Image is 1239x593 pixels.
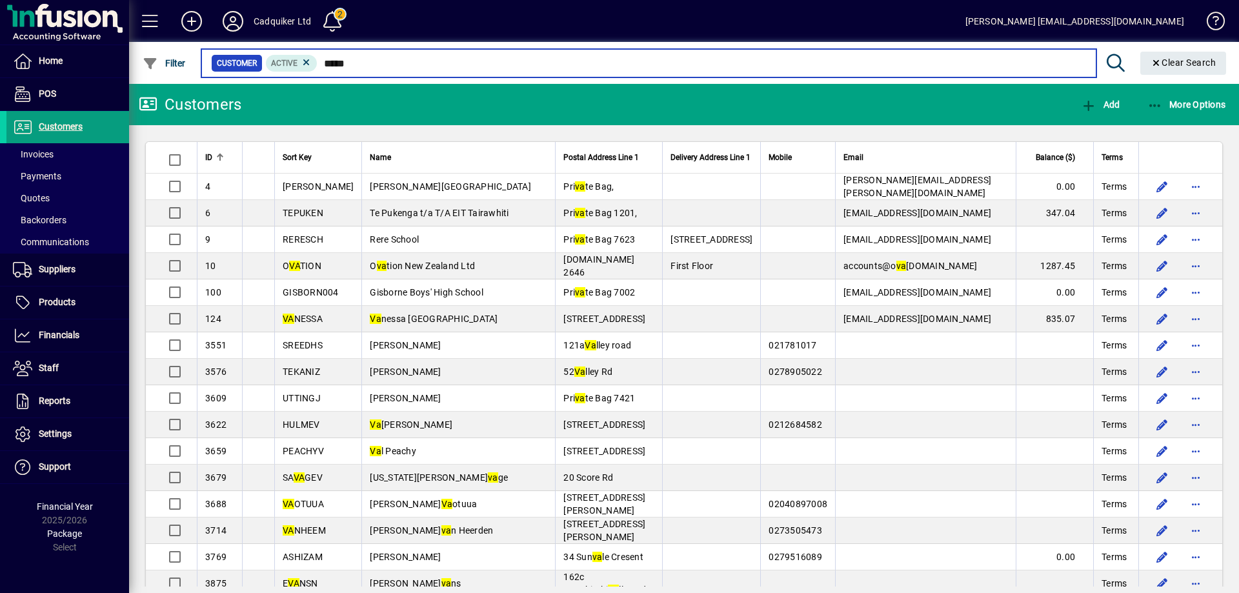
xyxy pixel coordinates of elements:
span: 3609 [205,393,227,403]
button: Profile [212,10,254,33]
span: 34 Sun le Cresent [563,552,643,562]
em: VA [288,578,299,588]
span: 52 lley Rd [563,367,612,377]
em: va [896,261,907,271]
em: Va [585,340,596,350]
button: More options [1185,388,1206,408]
button: Add [171,10,212,33]
button: More options [1185,335,1206,356]
span: l Peachy [370,446,416,456]
button: More options [1185,203,1206,223]
em: va [575,393,585,403]
span: [PERSON_NAME][EMAIL_ADDRESS][PERSON_NAME][DOMAIN_NAME] [843,175,991,198]
span: SREEDHS [283,340,323,350]
div: Customers [139,94,241,115]
span: 121a lley road [563,340,631,350]
span: [EMAIL_ADDRESS][DOMAIN_NAME] [843,208,991,218]
span: [PERSON_NAME] [370,367,441,377]
div: ID [205,150,234,165]
button: More options [1185,494,1206,514]
span: 10 [205,261,216,271]
span: [PERSON_NAME] [370,393,441,403]
span: 3688 [205,499,227,509]
span: Terms [1102,259,1127,272]
td: 0.00 [1016,174,1093,200]
span: Home [39,55,63,66]
em: VA [289,261,300,271]
span: Mobile [769,150,792,165]
span: 4 [205,181,210,192]
span: [EMAIL_ADDRESS][DOMAIN_NAME] [843,314,991,324]
span: [EMAIL_ADDRESS][DOMAIN_NAME] [843,287,991,297]
button: More options [1185,361,1206,382]
em: VA [283,525,294,536]
span: 3622 [205,419,227,430]
button: Edit [1152,335,1173,356]
button: More options [1185,441,1206,461]
span: HULMEV [283,419,320,430]
span: 9 [205,234,210,245]
span: Terms [1102,550,1127,563]
button: Edit [1152,520,1173,541]
button: Edit [1152,467,1173,488]
span: Terms [1102,445,1127,457]
span: Terms [1102,498,1127,510]
span: Name [370,150,391,165]
span: Customers [39,121,83,132]
em: va [441,525,452,536]
span: 3714 [205,525,227,536]
span: 0273505473 [769,525,822,536]
em: va [575,234,585,245]
span: Terms [1102,365,1127,378]
span: [DOMAIN_NAME] 2646 [563,254,634,277]
span: Terms [1102,206,1127,219]
div: Cadquiker Ltd [254,11,311,32]
div: Email [843,150,1008,165]
span: Terms [1102,286,1127,299]
span: Terms [1102,150,1123,165]
button: Add [1078,93,1123,116]
span: 124 [205,314,221,324]
button: More options [1185,282,1206,303]
span: [STREET_ADDRESS] [563,314,645,324]
button: Edit [1152,229,1173,250]
span: NHEEM [283,525,326,536]
em: VA [294,472,305,483]
span: Financial Year [37,501,93,512]
button: More options [1185,467,1206,488]
span: Postal Address Line 1 [563,150,639,165]
span: Quotes [13,193,50,203]
a: Suppliers [6,254,129,286]
span: Financials [39,330,79,340]
span: [PERSON_NAME] [370,340,441,350]
span: ID [205,150,212,165]
span: [STREET_ADDRESS] [563,446,645,456]
a: Quotes [6,187,129,209]
span: nessa [GEOGRAPHIC_DATA] [370,314,498,324]
span: Pri te Bag 7421 [563,393,635,403]
span: [US_STATE][PERSON_NAME] ge [370,472,508,483]
span: Pri te Bag 1201, [563,208,637,218]
span: 3679 [205,472,227,483]
span: Active [271,59,297,68]
a: Reports [6,385,129,417]
button: Edit [1152,282,1173,303]
button: Edit [1152,441,1173,461]
span: Terms [1102,312,1127,325]
span: Terms [1102,418,1127,431]
a: Payments [6,165,129,187]
span: GISBORN004 [283,287,339,297]
span: Terms [1102,524,1127,537]
button: Clear [1140,52,1227,75]
mat-chip: Activation Status: Active [266,55,317,72]
span: O tion New Zealand Ltd [370,261,475,271]
span: NESSA [283,314,323,324]
a: Support [6,451,129,483]
a: Staff [6,352,129,385]
span: OTUUA [283,499,324,509]
span: [STREET_ADDRESS] [563,419,645,430]
button: Edit [1152,256,1173,276]
span: [PERSON_NAME] [283,181,354,192]
em: Va [370,419,381,430]
button: More options [1185,414,1206,435]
